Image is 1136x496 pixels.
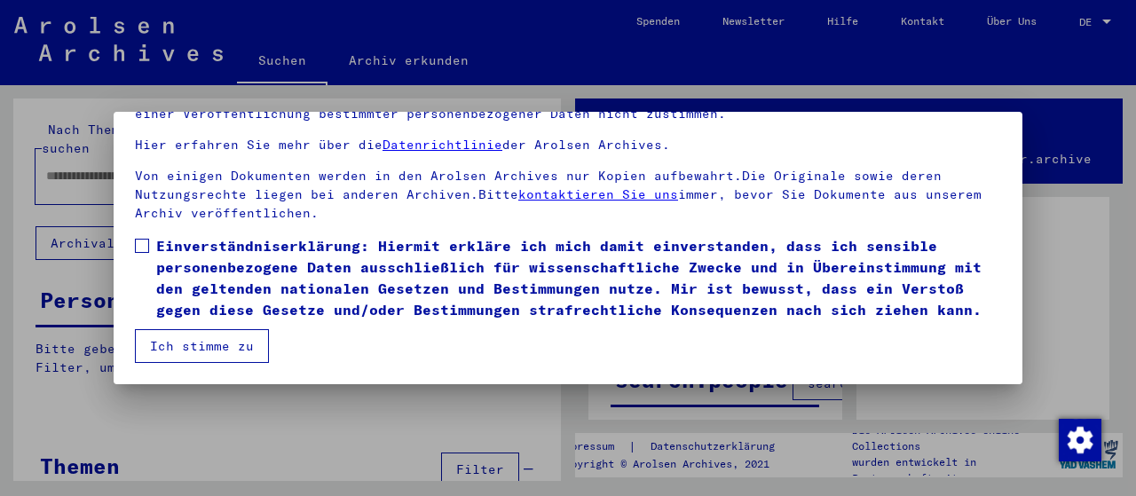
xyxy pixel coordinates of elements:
[135,136,1001,154] p: Hier erfahren Sie mehr über die der Arolsen Archives.
[135,329,269,363] button: Ich stimme zu
[1059,419,1101,461] img: Zustimmung ändern
[135,167,1001,223] p: Von einigen Dokumenten werden in den Arolsen Archives nur Kopien aufbewahrt.Die Originale sowie d...
[383,137,502,153] a: Datenrichtlinie
[518,186,678,202] a: kontaktieren Sie uns
[156,235,1001,320] span: Einverständniserklärung: Hiermit erkläre ich mich damit einverstanden, dass ich sensible personen...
